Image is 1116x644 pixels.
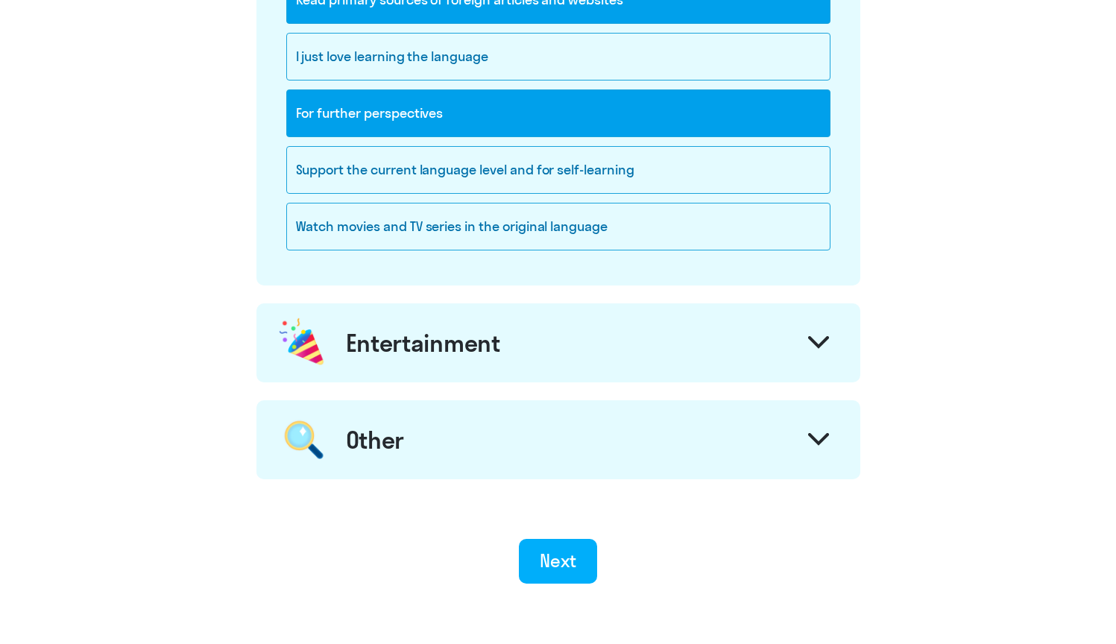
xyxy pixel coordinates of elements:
[286,203,830,250] div: Watch movies and TV series in the original language
[519,539,597,584] button: Next
[286,33,830,80] div: I just love learning the language
[286,89,830,137] div: For further perspectives
[277,315,329,370] img: celebration.png
[346,425,405,455] div: Other
[540,549,576,572] div: Next
[286,146,830,194] div: Support the current language level and for self-learning
[277,412,331,467] img: magnifier.png
[346,328,500,358] div: Entertainment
